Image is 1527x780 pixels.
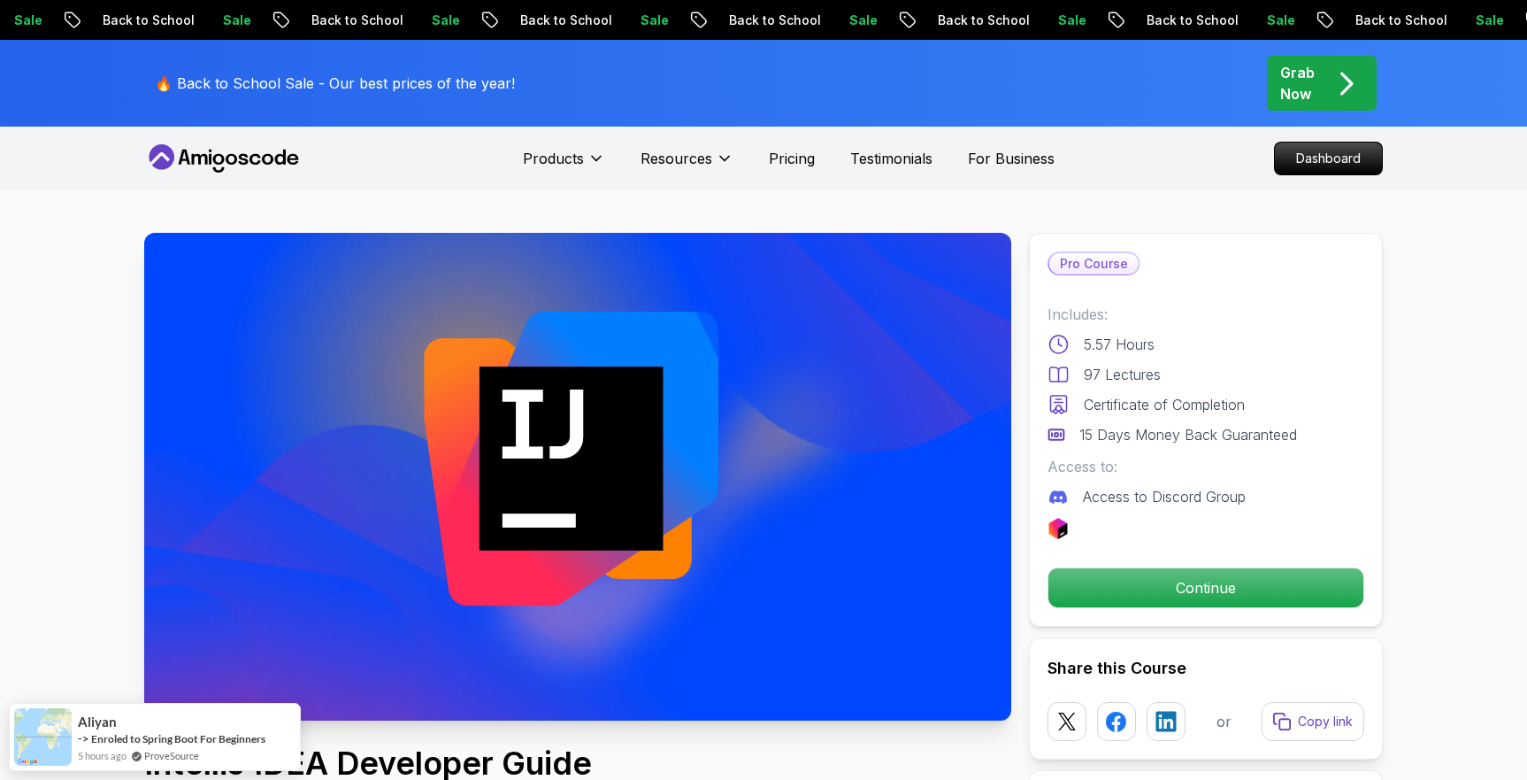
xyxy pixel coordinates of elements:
p: Sale [625,12,682,29]
span: Aliyan [78,714,117,730]
button: Continue [1047,568,1364,608]
p: Resources [641,148,712,169]
p: Sale [417,12,473,29]
p: 15 Days Money Back Guaranteed [1079,424,1297,445]
p: 🔥 Back to School Sale - Our best prices of the year! [155,73,515,94]
a: Pricing [769,148,815,169]
a: Dashboard [1274,142,1383,175]
a: Enroled to Spring Boot For Beginners [91,732,265,745]
p: Back to School [505,12,625,29]
p: Back to School [88,12,208,29]
p: Access to Discord Group [1083,486,1246,507]
p: Continue [1048,568,1363,607]
p: Includes: [1047,304,1364,325]
p: Certificate of Completion [1084,394,1245,415]
p: Products [523,148,584,169]
h2: Share this Course [1047,656,1364,681]
button: Products [523,148,605,183]
p: 5.57 Hours [1084,334,1155,355]
p: Back to School [714,12,834,29]
p: Sale [834,12,891,29]
p: Sale [1461,12,1517,29]
img: provesource social proof notification image [14,708,72,766]
p: Sale [1252,12,1308,29]
p: Back to School [296,12,417,29]
p: Back to School [1132,12,1252,29]
a: ProveSource [144,748,199,763]
p: Copy link [1298,713,1353,730]
a: For Business [968,148,1055,169]
p: Back to School [1340,12,1461,29]
p: Sale [1043,12,1100,29]
a: Testimonials [850,148,932,169]
p: Access to: [1047,456,1364,477]
p: Sale [208,12,265,29]
button: Copy link [1262,702,1364,741]
p: or [1216,711,1232,732]
img: intellij-developer-guide_thumbnail [144,233,1011,721]
p: 97 Lectures [1084,364,1161,385]
img: jetbrains logo [1047,518,1069,539]
p: Dashboard [1275,143,1382,174]
span: -> [78,731,89,745]
button: Resources [641,148,733,183]
p: Pro Course [1049,253,1139,274]
p: Grab Now [1280,62,1315,104]
span: 5 hours ago [78,748,127,763]
p: Back to School [923,12,1043,29]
